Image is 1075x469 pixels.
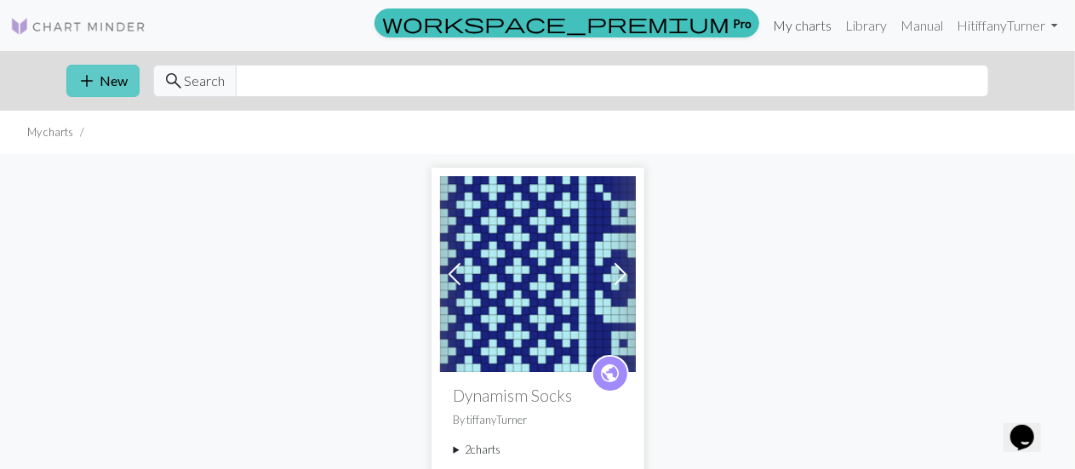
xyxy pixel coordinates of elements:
[440,264,636,280] a: Dynamism Socks
[454,442,622,458] summary: 2charts
[440,176,636,372] img: Dynamism Socks
[66,65,140,97] button: New
[838,9,894,43] a: Library
[599,357,620,391] i: public
[894,9,950,43] a: Manual
[185,71,226,91] span: Search
[27,124,73,140] li: My charts
[375,9,759,37] a: Pro
[1004,401,1058,452] iframe: chat widget
[77,69,98,93] span: add
[592,355,629,392] a: public
[950,9,1065,43] a: HitiffanyTurner
[10,16,146,37] img: Logo
[382,11,729,35] span: workspace_premium
[164,69,185,93] span: search
[454,412,622,428] p: By tiffanyTurner
[766,9,838,43] a: My charts
[599,360,620,386] span: public
[454,386,622,405] h2: Dynamism Socks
